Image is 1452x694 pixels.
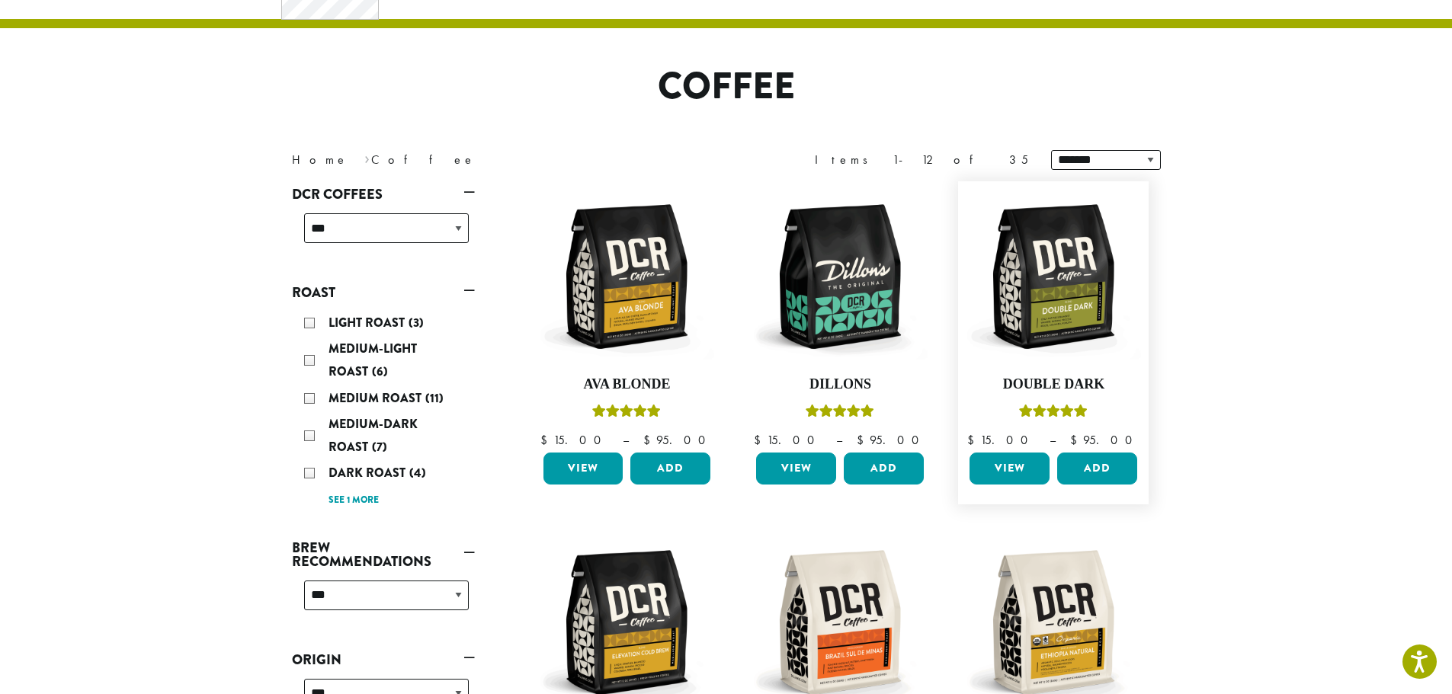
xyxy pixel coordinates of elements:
[754,432,822,448] bdi: 15.00
[409,314,424,331] span: (3)
[292,151,704,169] nav: Breadcrumb
[752,189,928,364] img: DCR-12oz-Dillons-Stock-scaled.png
[754,432,767,448] span: $
[292,574,475,628] div: Brew Recommendations
[292,152,348,168] a: Home
[643,432,713,448] bdi: 95.00
[540,376,715,393] h4: Ava Blonde
[752,189,928,446] a: DillonsRated 5.00 out of 5
[752,376,928,393] h4: Dillons
[592,402,661,425] div: Rated 5.00 out of 5
[329,314,409,331] span: Light Roast
[329,340,417,380] span: Medium-Light Roast
[844,453,924,485] button: Add
[329,389,425,407] span: Medium Roast
[815,151,1028,169] div: Items 1-12 of 35
[329,464,409,481] span: Dark Roast
[630,453,710,485] button: Add
[1057,453,1137,485] button: Add
[623,432,629,448] span: –
[540,189,715,446] a: Ava BlondeRated 5.00 out of 5
[966,189,1141,446] a: Double DarkRated 4.50 out of 5
[329,493,379,508] a: See 1 more
[857,432,870,448] span: $
[1070,432,1083,448] span: $
[292,280,475,305] a: Roast
[1019,402,1088,425] div: Rated 4.50 out of 5
[836,432,842,448] span: –
[409,464,426,481] span: (4)
[967,432,1035,448] bdi: 15.00
[292,305,475,517] div: Roast
[539,189,714,364] img: DCR-12oz-Ava-Blonde-Stock-scaled.png
[292,647,475,673] a: Origin
[806,402,874,425] div: Rated 5.00 out of 5
[425,389,444,407] span: (11)
[329,415,418,456] span: Medium-Dark Roast
[292,535,475,574] a: Brew Recommendations
[966,376,1141,393] h4: Double Dark
[540,432,553,448] span: $
[966,189,1141,364] img: DCR-12oz-Double-Dark-Stock-scaled.png
[756,453,836,485] a: View
[292,207,475,261] div: DCR Coffees
[372,363,388,380] span: (6)
[967,432,980,448] span: $
[1070,432,1139,448] bdi: 95.00
[857,432,926,448] bdi: 95.00
[280,65,1172,109] h1: Coffee
[1050,432,1056,448] span: –
[540,432,608,448] bdi: 15.00
[543,453,623,485] a: View
[364,146,370,169] span: ›
[292,181,475,207] a: DCR Coffees
[372,438,387,456] span: (7)
[643,432,656,448] span: $
[970,453,1050,485] a: View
